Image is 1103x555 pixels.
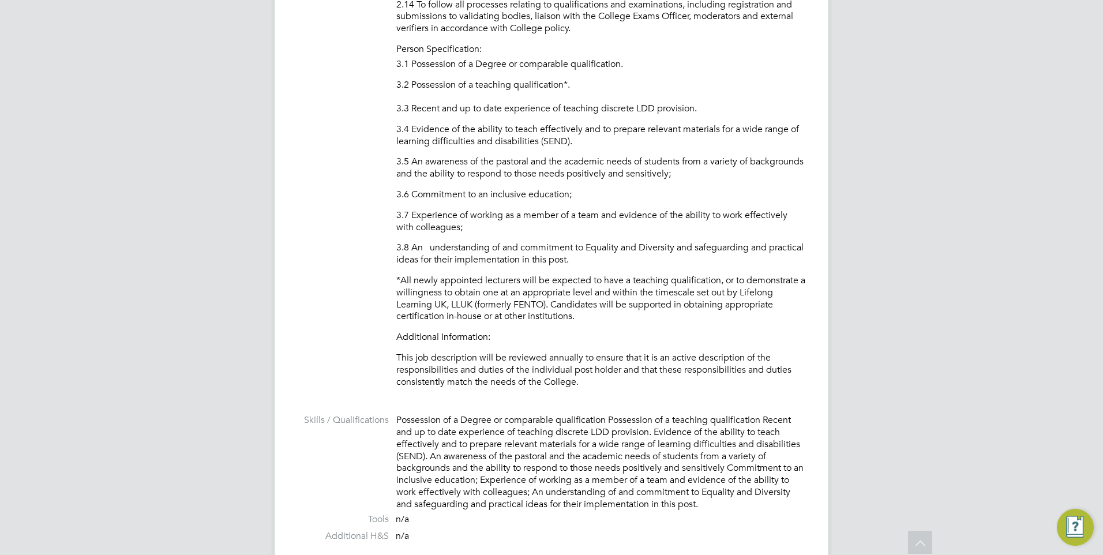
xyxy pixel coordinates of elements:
p: *All newly appointed lecturers will be expected to have a teaching qualification, or to demonstra... [396,275,805,322]
p: 3.2 Possession of a teaching qualification*. 3.3 Recent and up to date experience of teaching dis... [396,79,805,115]
p: 3.7 Experience of working as a member of a team and evidence of the ability to work effectively w... [396,209,805,234]
span: n/a [396,513,409,525]
p: 3.8 An understanding of and commitment to Equality and Diversity and safeguarding and practical i... [396,242,805,266]
span: n/a [396,530,409,542]
p: 3.1 Possession of a Degree or comparable qualification. [396,58,805,70]
p: Additional Information: [396,331,805,343]
p: This job description will be reviewed annually to ensure that it is an active description of the ... [396,352,805,388]
p: 3.5 An awareness of the pastoral and the academic needs of students from a variety of backgrounds... [396,156,805,180]
label: Additional H&S [298,530,389,542]
button: Engage Resource Center [1057,509,1094,546]
label: Tools [298,513,389,526]
p: 3.6 Commitment to an inclusive education; [396,189,805,201]
label: Skills / Qualifications [298,414,389,426]
div: Possession of a Degree or comparable qualification Possession of a teaching qualification Recent ... [396,414,805,510]
li: Person Specification: [396,43,805,58]
p: 3.4 Evidence of the ability to teach effectively and to prepare relevant materials for a wide ran... [396,123,805,148]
